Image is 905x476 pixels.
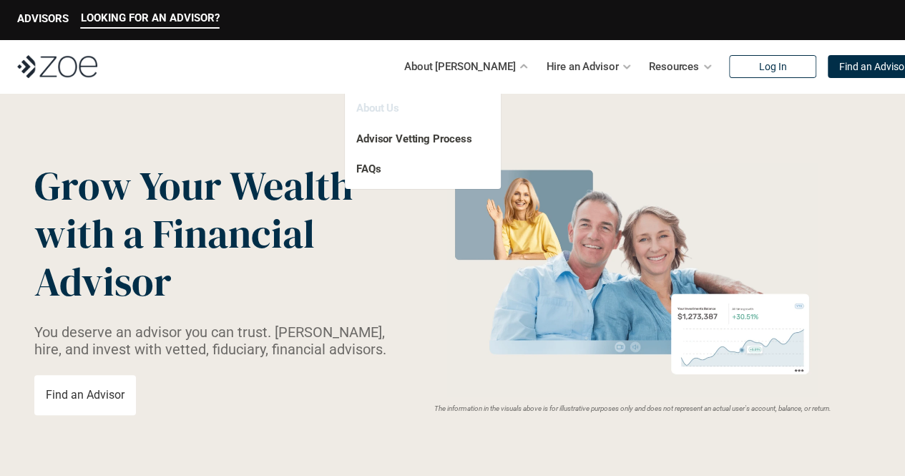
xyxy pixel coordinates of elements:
a: Advisor Vetting Process [356,132,472,145]
p: ADVISORS [17,12,69,25]
p: Find an Advisor [46,388,124,402]
a: Log In [729,55,816,78]
a: FAQs [356,162,381,175]
a: About Us [356,102,399,115]
p: Log In [758,61,786,73]
span: with a Financial Advisor [34,206,323,309]
em: The information in the visuals above is for illustrative purposes only and does not represent an ... [434,404,831,412]
a: Find an Advisor [34,375,136,415]
p: About [PERSON_NAME] [404,56,515,77]
p: Resources [649,56,699,77]
span: Grow Your Wealth [34,158,353,213]
p: You deserve an advisor you can trust. [PERSON_NAME], hire, and invest with vetted, fiduciary, fin... [34,324,394,358]
p: Hire an Advisor [546,56,618,77]
p: LOOKING FOR AN ADVISOR? [81,11,220,24]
